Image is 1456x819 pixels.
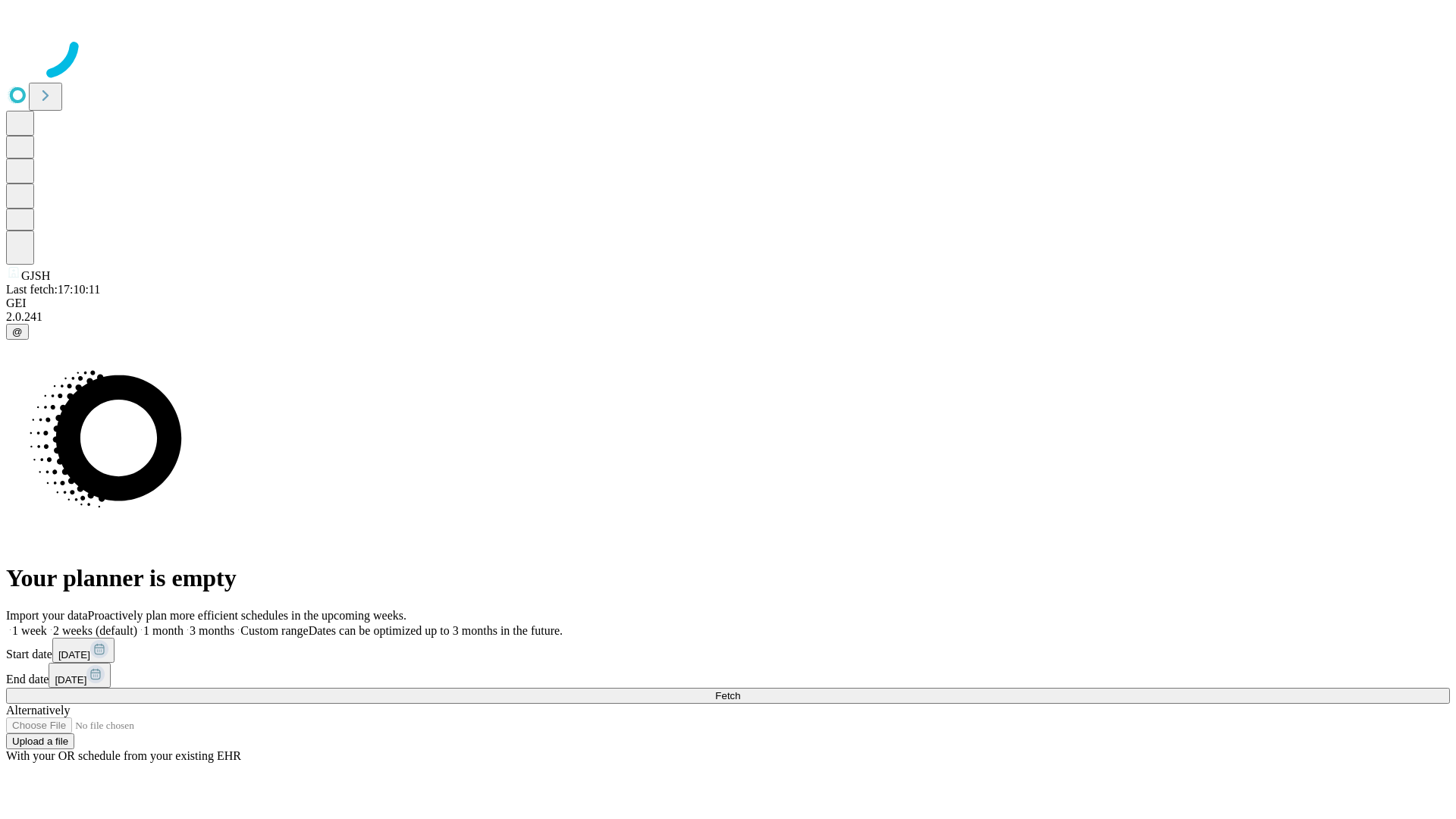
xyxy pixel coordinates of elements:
[12,326,23,337] span: @
[6,310,1450,324] div: 2.0.241
[6,283,100,296] span: Last fetch: 17:10:11
[6,564,1450,592] h1: Your planner is empty
[6,297,1450,310] div: GEI
[6,688,1450,704] button: Fetch
[55,674,86,686] span: [DATE]
[52,638,115,663] button: [DATE]
[6,609,88,622] span: Import your data
[6,638,1450,663] div: Start date
[309,624,563,637] span: Dates can be optimized up to 3 months in the future.
[58,649,90,661] span: [DATE]
[88,609,406,622] span: Proactively plan more efficient schedules in the upcoming weeks.
[240,624,308,637] span: Custom range
[21,269,50,282] span: GJSH
[6,733,74,749] button: Upload a file
[53,624,137,637] span: 2 weeks (default)
[143,624,184,637] span: 1 month
[190,624,234,637] span: 3 months
[715,690,740,701] span: Fetch
[6,704,70,717] span: Alternatively
[49,663,111,688] button: [DATE]
[6,663,1450,688] div: End date
[6,749,241,762] span: With your OR schedule from your existing EHR
[6,324,29,340] button: @
[12,624,47,637] span: 1 week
